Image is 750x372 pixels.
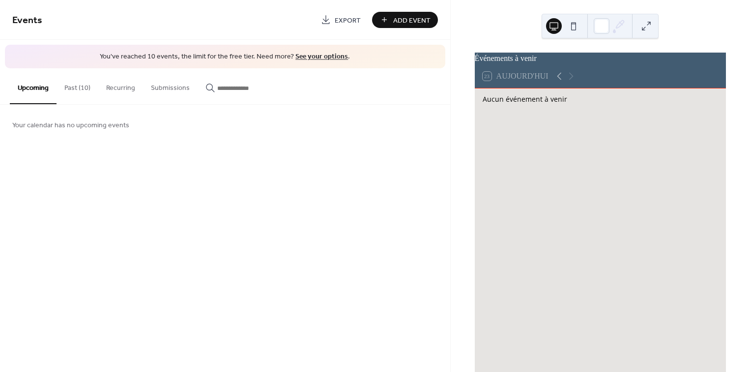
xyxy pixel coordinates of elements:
[12,120,129,130] span: Your calendar has no upcoming events
[143,68,198,103] button: Submissions
[483,94,718,104] div: Aucun événement à venir
[314,12,368,28] a: Export
[57,68,98,103] button: Past (10)
[10,68,57,104] button: Upcoming
[12,11,42,30] span: Events
[475,53,726,64] div: Événements à venir
[335,15,361,26] span: Export
[295,50,348,63] a: See your options
[15,52,435,62] span: You've reached 10 events, the limit for the free tier. Need more? .
[98,68,143,103] button: Recurring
